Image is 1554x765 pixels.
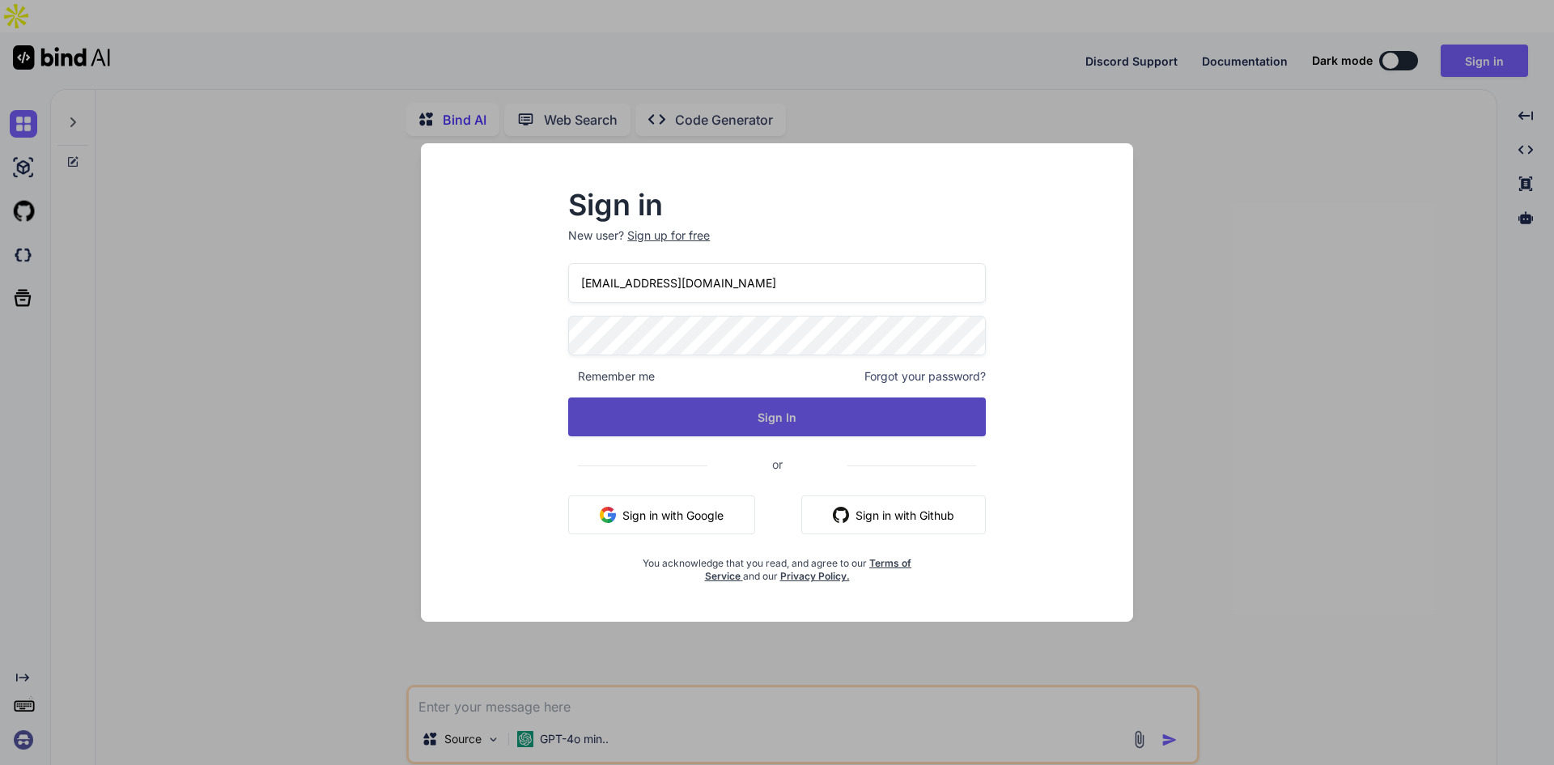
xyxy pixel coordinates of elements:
[568,397,986,436] button: Sign In
[801,495,986,534] button: Sign in with Github
[568,495,755,534] button: Sign in with Google
[864,368,986,385] span: Forgot your password?
[707,444,847,484] span: or
[627,227,710,244] div: Sign up for free
[568,368,655,385] span: Remember me
[780,570,850,582] a: Privacy Policy.
[568,227,986,263] p: New user?
[705,557,912,582] a: Terms of Service
[833,507,849,523] img: github
[568,192,986,218] h2: Sign in
[638,547,916,583] div: You acknowledge that you read, and agree to our and our
[600,507,616,523] img: google
[568,263,986,303] input: Login or Email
